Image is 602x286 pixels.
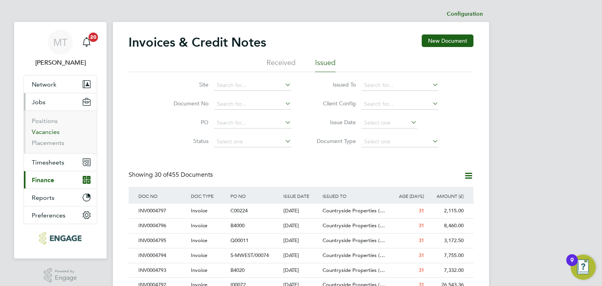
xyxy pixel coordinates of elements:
span: Invoice [191,252,207,259]
div: ISSUED TO [321,187,386,205]
input: Search for... [214,118,291,129]
span: Timesheets [32,159,64,166]
button: Preferences [24,206,97,224]
label: Issue Date [311,119,356,126]
a: MT[PERSON_NAME] [24,30,97,67]
div: ISSUE DATE [281,187,321,205]
div: DOC TYPE [189,187,228,205]
button: Finance [24,171,97,188]
input: Search for... [214,99,291,110]
span: Network [32,81,56,88]
a: Vacancies [32,128,60,136]
span: Engage [55,275,77,281]
label: Site [163,81,209,88]
button: Open Resource Center, 9 new notifications [571,255,596,280]
span: Reports [32,194,54,201]
a: Placements [32,139,64,147]
div: [DATE] [281,204,321,218]
div: INV0004797 [136,204,189,218]
img: acr-ltd-logo-retina.png [39,232,81,244]
button: New Document [422,34,473,47]
div: [DATE] [281,234,321,248]
span: B4000 [230,222,245,229]
input: Select one [214,136,291,147]
span: 31 [419,267,424,273]
li: Configuration [447,6,483,22]
span: S-MWEST/00074 [230,252,269,259]
span: Jobs [32,98,45,106]
span: Countryside Properties (… [323,237,385,244]
div: 7,332.00 [426,263,466,278]
a: Powered byEngage [44,268,77,283]
h2: Invoices & Credit Notes [129,34,266,50]
label: Client Config [311,100,356,107]
button: Reports [24,189,97,206]
span: 31 [419,222,424,229]
button: Timesheets [24,154,97,171]
div: 7,755.00 [426,248,466,263]
div: [DATE] [281,263,321,278]
div: 8,460.00 [426,219,466,233]
div: 3,172.50 [426,234,466,248]
label: Status [163,138,209,145]
span: 20 [89,33,98,42]
span: B4020 [230,267,245,273]
input: Search for... [361,80,439,91]
span: Invoice [191,207,207,214]
span: Invoice [191,267,207,273]
div: INV0004795 [136,234,189,248]
div: Jobs [24,110,97,153]
div: AMOUNT (£) [426,187,466,205]
span: MT [53,37,67,47]
div: 2,115.00 [426,204,466,218]
label: Document Type [311,138,356,145]
span: Countryside Properties (… [323,252,385,259]
span: Powered by [55,268,77,275]
nav: Main navigation [14,22,107,259]
div: INV0004796 [136,219,189,233]
input: Select one [361,136,439,147]
a: Positions [32,117,58,125]
a: 20 [79,30,94,55]
span: Countryside Properties (… [323,267,385,273]
span: Martina Taylor [24,58,97,67]
div: [DATE] [281,219,321,233]
span: Q00011 [230,237,248,244]
button: Jobs [24,93,97,110]
input: Search for... [214,80,291,91]
li: Issued [315,58,335,72]
span: 31 [419,207,424,214]
label: PO [163,119,209,126]
div: DOC NO [136,187,189,205]
span: 31 [419,237,424,244]
label: Document No [163,100,209,107]
button: Network [24,76,97,93]
span: Preferences [32,212,65,219]
div: 9 [570,260,574,270]
span: C00224 [230,207,248,214]
input: Select one [361,118,417,129]
input: Search for... [361,99,439,110]
div: INV0004793 [136,263,189,278]
div: INV0004794 [136,248,189,263]
span: 31 [419,252,424,259]
span: Invoice [191,222,207,229]
li: Received [267,58,296,72]
span: Countryside Properties (… [323,222,385,229]
span: 455 Documents [154,171,213,179]
a: Go to home page [24,232,97,244]
div: [DATE] [281,248,321,263]
label: Issued To [311,81,356,88]
span: Invoice [191,237,207,244]
div: PO NO [228,187,281,205]
span: 30 of [154,171,169,179]
span: Countryside Properties (… [323,207,385,214]
div: AGE (DAYS) [386,187,426,205]
span: Finance [32,176,54,184]
div: Showing [129,171,214,179]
